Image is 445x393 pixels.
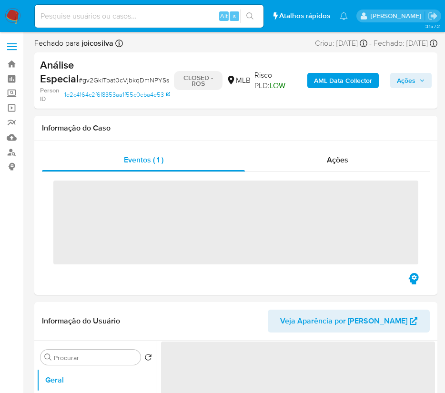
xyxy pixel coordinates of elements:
[37,369,156,392] button: Geral
[314,73,372,88] b: AML Data Collector
[390,73,432,88] button: Ações
[374,38,437,49] div: Fechado: [DATE]
[270,80,285,91] span: LOW
[340,12,348,20] a: Notificações
[254,70,301,91] span: Risco PLD:
[428,11,438,21] a: Sair
[220,11,228,20] span: Alt
[64,86,170,103] a: 1e2c4164c2f6f8353aa1f55c0eba4e53
[233,11,236,20] span: s
[226,75,251,86] div: MLB
[327,154,348,165] span: Ações
[240,10,260,23] button: search-icon
[307,73,379,88] button: AML Data Collector
[44,353,52,361] button: Procurar
[53,181,418,264] span: ‌
[279,11,330,21] span: Atalhos rápidos
[34,38,113,49] span: Fechado para
[144,353,152,364] button: Retornar ao pedido padrão
[40,57,79,87] b: Análise Especial
[35,10,263,22] input: Pesquise usuários ou casos...
[42,316,120,326] h1: Informação do Usuário
[280,310,407,333] span: Veja Aparência por [PERSON_NAME]
[42,123,430,133] h1: Informação do Caso
[174,71,222,90] p: CLOSED - ROS
[397,73,415,88] span: Ações
[54,353,137,362] input: Procurar
[80,38,113,49] b: joicosilva
[371,11,425,20] p: joice.osilva@mercadopago.com.br
[79,75,169,85] span: # gv2GkITpat0cVjbkqDmNPYSs
[369,38,372,49] span: -
[268,310,430,333] button: Veja Aparência por [PERSON_NAME]
[40,86,62,103] b: Person ID
[315,38,367,49] div: Criou: [DATE]
[124,154,163,165] span: Eventos ( 1 )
